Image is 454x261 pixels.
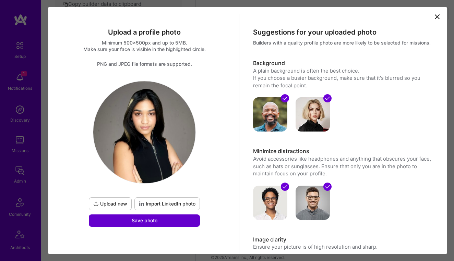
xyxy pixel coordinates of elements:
[134,197,200,210] div: To import a profile photo add your LinkedIn URL to your profile.
[296,97,330,132] img: avatar
[89,197,132,210] button: Upload new
[253,39,432,46] div: Builders with a quality profile photo are more likely to be selected for missions.
[253,67,432,74] div: A plain background is often the best choice.
[253,28,432,37] div: Suggestions for your uploaded photo
[139,200,195,207] span: Import LinkedIn photo
[87,81,201,227] div: logoUpload newImport LinkedIn photoSave photo
[55,46,234,52] div: Make sure your face is visible in the highlighted circle.
[253,236,432,244] h3: Image clarity
[55,61,234,67] div: PNG and JPEG file formats are supported.
[55,28,234,37] div: Upload a profile photo
[139,201,144,207] i: icon LinkedInDarkV2
[253,155,432,177] p: Avoid accessories like headphones and anything that obscures your face, such as hats or sunglasse...
[253,60,432,67] h3: Background
[253,74,432,89] div: If you choose a busier background, make sure that it's blurred so you remain the focal point.
[253,97,287,132] img: avatar
[93,201,99,207] i: icon UploadDark
[296,186,330,220] img: avatar
[134,197,200,210] button: Import LinkedIn photo
[93,81,195,183] img: logo
[253,243,432,250] p: Ensure your picture is of high resolution and sharp.
[89,214,200,227] button: Save photo
[253,148,432,155] h3: Minimize distractions
[253,186,287,220] img: avatar
[55,39,234,46] div: Minimum 500x500px and up to 5MB.
[93,200,127,207] span: Upload new
[132,217,157,224] span: Save photo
